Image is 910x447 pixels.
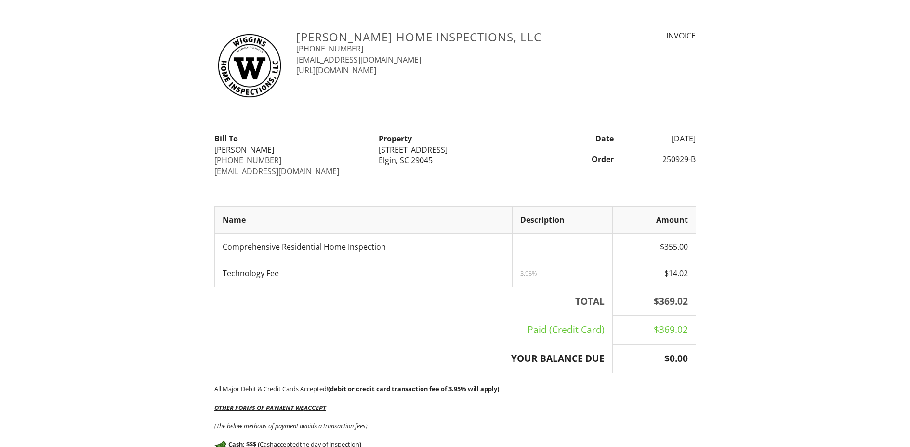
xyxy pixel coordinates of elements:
strong: ) [497,384,499,393]
strong: Bill To [214,133,238,144]
strong: ( [328,384,330,393]
strong: OTHER FORMS OF PAYMENT WE [214,403,304,412]
td: Technology Fee [214,260,512,287]
th: $0.00 [612,345,696,373]
h3: [PERSON_NAME] HOME INSPECTIONS, LLC [296,30,572,43]
td: $369.02 [612,316,696,345]
div: [STREET_ADDRESS] [379,144,531,155]
td: Paid (Credit Card) [214,316,612,345]
a: [EMAIL_ADDRESS][DOMAIN_NAME] [296,54,421,65]
div: Order [537,154,620,165]
td: $14.02 [612,260,696,287]
th: $369.02 [612,287,696,316]
div: [PERSON_NAME] [214,144,367,155]
a: [PHONE_NUMBER] [296,43,363,54]
th: Description [512,207,612,233]
a: [URL][DOMAIN_NAME] [296,65,376,76]
div: Date [537,133,620,144]
div: Elgin, SC 29045 [379,155,531,166]
em: (The below methods of payment avoids a transaction fees) [214,421,368,430]
th: Name [214,207,512,233]
img: 0375E551-829E-4168-836D-654CBA6FA60D.jpeg [214,30,285,101]
th: YOUR BALANCE DUE [214,345,612,373]
div: 250929-B [620,154,702,165]
u: ACCEPT [304,403,326,412]
th: Amount [612,207,696,233]
span: Comprehensive Residential Home Inspection [223,242,386,252]
a: [PHONE_NUMBER] [214,155,281,166]
div: INVOICE [584,30,696,41]
strong: debit or credit card transaction fee of 3.95% will apply [330,384,497,393]
div: 3.95% [520,269,605,277]
td: $355.00 [612,233,696,260]
span: All Major Debit & Credit Cards Accepted! [214,384,330,393]
strong: Property [379,133,412,144]
a: [EMAIL_ADDRESS][DOMAIN_NAME] [214,166,339,177]
div: [DATE] [620,133,702,144]
th: TOTAL [214,287,612,316]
